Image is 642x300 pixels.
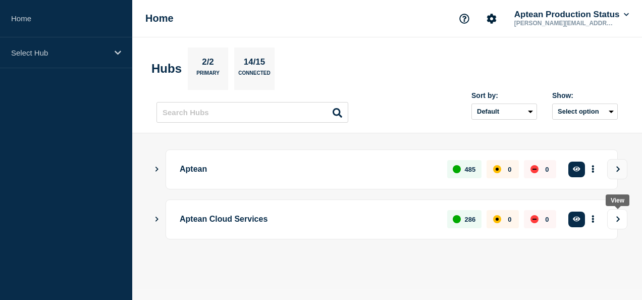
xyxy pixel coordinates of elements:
[180,160,436,179] p: Aptean
[145,13,174,24] h1: Home
[154,216,159,223] button: Show Connected Hubs
[196,70,220,81] p: Primary
[471,104,537,120] select: Sort by
[552,104,618,120] button: Select option
[465,216,476,223] p: 286
[465,166,476,173] p: 485
[493,215,501,223] div: affected
[552,91,618,99] div: Show:
[151,62,182,76] h2: Hubs
[240,57,269,70] p: 14/15
[154,166,159,173] button: Show Connected Hubs
[508,166,511,173] p: 0
[607,159,627,179] button: View
[545,216,549,223] p: 0
[508,216,511,223] p: 0
[453,215,461,223] div: up
[454,8,475,29] button: Support
[545,166,549,173] p: 0
[238,70,270,81] p: Connected
[11,48,108,57] p: Select Hub
[586,160,600,179] button: More actions
[530,165,539,173] div: down
[471,91,537,99] div: Sort by:
[453,165,461,173] div: up
[611,197,624,204] div: View
[493,165,501,173] div: affected
[607,209,627,229] button: View
[481,8,502,29] button: Account settings
[180,210,436,229] p: Aptean Cloud Services
[586,210,600,229] button: More actions
[156,102,348,123] input: Search Hubs
[512,10,631,20] button: Aptean Production Status
[512,20,617,27] p: [PERSON_NAME][EMAIL_ADDRESS][DOMAIN_NAME]
[530,215,539,223] div: down
[198,57,218,70] p: 2/2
